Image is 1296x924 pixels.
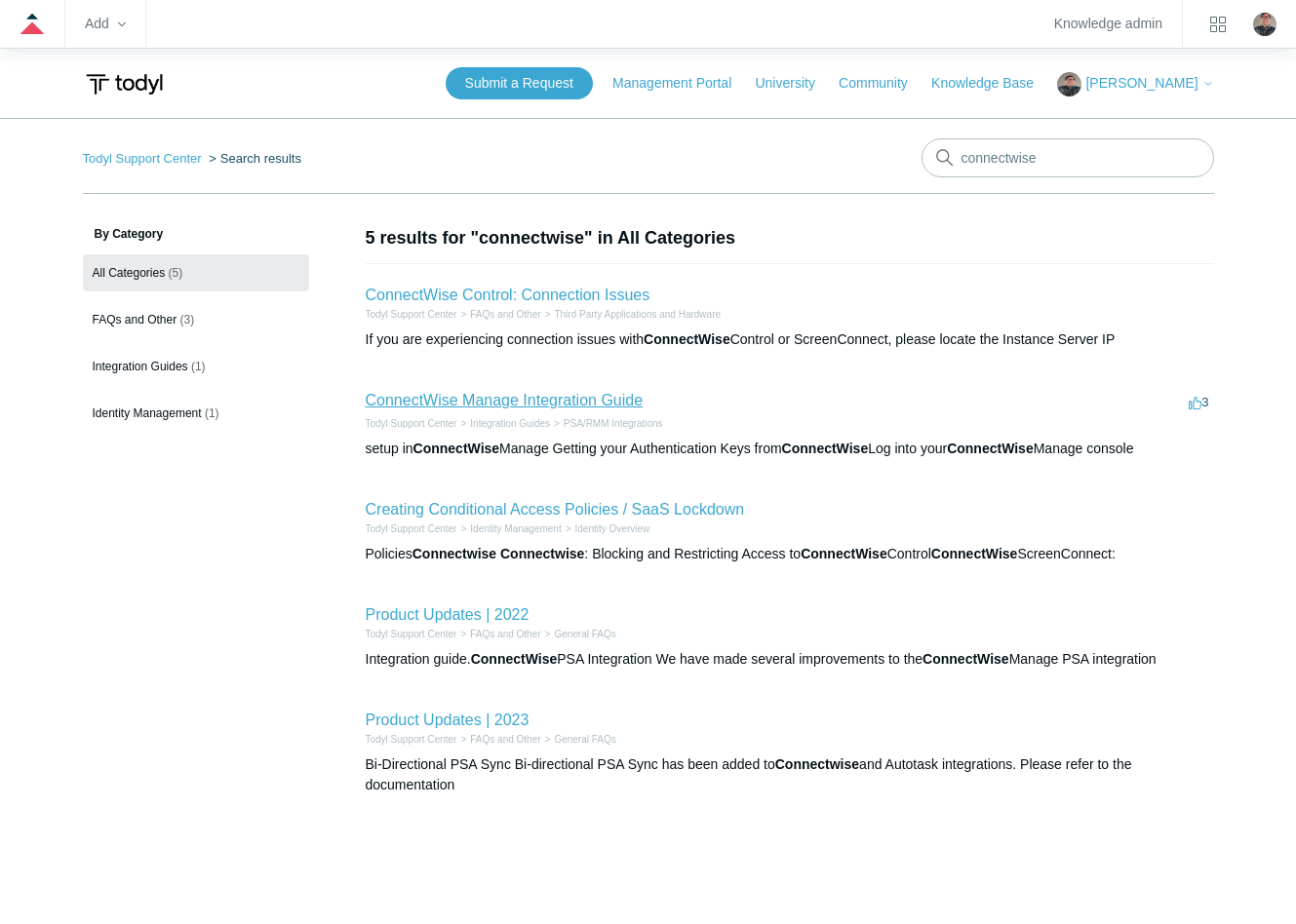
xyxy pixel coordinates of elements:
[922,138,1214,177] input: Search
[541,732,616,747] li: General FAQs
[366,225,1214,251] h1: 5 results for "connectwise" in All Categories
[644,331,730,347] em: ConnectWise
[83,254,309,291] a: All Categories (5)
[931,546,1018,561] em: ConnectWise
[470,734,540,745] a: FAQs and Other
[366,392,644,408] a: ConnectWise Manage Integration Guide
[470,629,540,639] a: FAQs and Other
[554,309,721,320] a: Third Party Applications and Hardware
[366,418,457,429] a: Todyl Support Center
[839,73,927,94] a: Community
[1189,395,1208,409] span: 3
[1057,72,1213,96] button: [PERSON_NAME]
[366,712,530,728] a: Product Updates | 2023
[180,313,195,327] span: (3)
[755,73,834,94] a: University
[93,313,177,327] span: FAQs and Other
[83,151,206,166] li: Todyl Support Center
[205,151,301,166] li: Search results
[83,395,309,432] a: Identity Management (1)
[456,307,540,322] li: FAQs and Other
[1085,75,1198,91] span: [PERSON_NAME]
[366,521,457,536] li: Todyl Support Center
[782,441,869,456] em: ConnectWise
[562,521,650,536] li: Identity Overview
[366,439,1214,459] div: setup in Manage Getting your Authentication Keys from Log into your Manage console
[575,523,650,534] a: Identity Overview
[947,441,1034,456] em: ConnectWise
[85,19,126,29] zd-hc-trigger: Add
[550,416,663,431] li: PSA/RMM Integrations
[366,629,457,639] a: Todyl Support Center
[446,67,593,99] a: Submit a Request
[554,629,615,639] a: General FAQs
[366,734,457,745] a: Todyl Support Center
[83,225,309,243] h3: By Category
[205,406,219,420] span: (1)
[366,606,530,623] a: Product Updates | 2022
[456,521,561,536] li: Identity Management
[541,307,721,322] li: Third Party Applications and Hardware
[471,651,558,667] em: ConnectWise
[456,732,540,747] li: FAQs and Other
[923,651,1009,667] em: ConnectWise
[366,307,457,322] li: Todyl Support Center
[470,523,561,534] a: Identity Management
[456,416,550,431] li: Integration Guides
[366,287,650,303] a: ConnectWise Control: Connection Issues
[93,406,202,420] span: Identity Management
[366,649,1214,670] div: Integration guide. PSA Integration We have made several improvements to the Manage PSA integration
[83,348,309,385] a: Integration Guides (1)
[1253,13,1276,36] img: user avatar
[366,501,745,518] a: Creating Conditional Access Policies / SaaS Lockdown
[1253,13,1276,36] zd-hc-trigger: Click your profile icon to open the profile menu
[169,266,183,280] span: (5)
[366,329,1214,350] div: If you are experiencing connection issues with Control or ScreenConnect, please locate the Instan...
[366,416,457,431] li: Todyl Support Center
[554,734,615,745] a: General FAQs
[412,546,496,561] em: Connectwise
[775,756,859,772] em: Connectwise
[93,360,188,373] span: Integration Guides
[413,441,500,456] em: ConnectWise
[612,73,751,94] a: Management Portal
[366,627,457,641] li: Todyl Support Center
[366,544,1214,564] div: Policies : Blocking and Restricting Access to Control ScreenConnect:
[83,66,166,102] img: Todyl Support Center Help Center home page
[93,266,166,280] span: All Categories
[366,309,457,320] a: Todyl Support Center
[500,546,584,561] em: Connectwise
[191,360,206,373] span: (1)
[83,301,309,338] a: FAQs and Other (3)
[470,309,540,320] a: FAQs and Other
[801,546,887,561] em: ConnectWise
[564,418,663,429] a: PSA/RMM Integrations
[931,73,1053,94] a: Knowledge Base
[366,523,457,534] a: Todyl Support Center
[83,151,202,166] a: Todyl Support Center
[470,418,550,429] a: Integration Guides
[456,627,540,641] li: FAQs and Other
[1054,19,1162,29] a: Knowledge admin
[366,732,457,747] li: Todyl Support Center
[366,754,1214,795] div: Bi-Directional PSA Sync Bi-directional PSA Sync has been added to and Autotask integrations. Plea...
[541,627,616,641] li: General FAQs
